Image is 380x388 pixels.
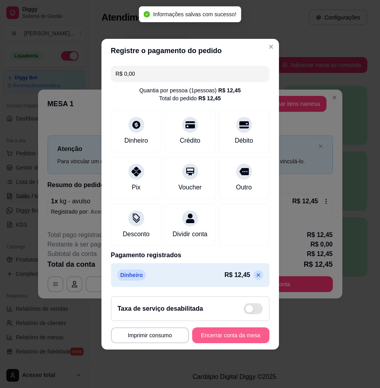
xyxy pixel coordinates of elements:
[178,183,202,192] div: Voucher
[116,66,265,82] input: Ex.: hambúrguer de cordeiro
[199,94,221,102] div: R$ 12,45
[139,86,241,94] div: Quantia por pessoa ( 1 pessoas)
[153,11,236,17] span: Informações salvas com sucesso!
[159,94,221,102] div: Total do pedido
[111,327,189,343] button: Imprimir consumo
[117,269,146,281] p: Dinheiro
[180,136,201,145] div: Crédito
[111,250,269,260] p: Pagamento registrados
[101,39,279,63] header: Registre o pagamento do pedido
[236,183,252,192] div: Outro
[118,304,203,313] h2: Taxa de serviço desabilitada
[218,86,241,94] div: R$ 12,45
[225,270,250,280] p: R$ 12,45
[265,40,277,53] button: Close
[235,136,253,145] div: Débito
[172,229,207,239] div: Dividir conta
[143,11,150,17] span: check-circle
[124,136,148,145] div: Dinheiro
[123,229,150,239] div: Desconto
[192,327,269,343] button: Encerrar conta da mesa
[132,183,140,192] div: Pix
